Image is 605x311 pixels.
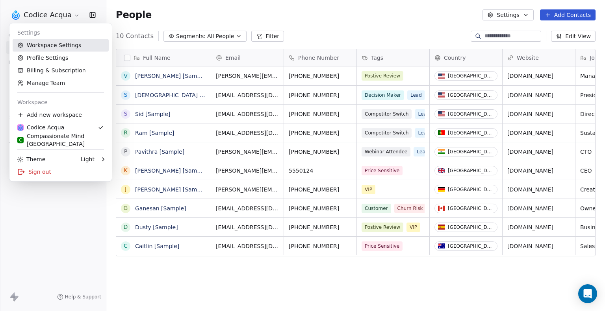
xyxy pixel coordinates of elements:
button: Edit View [551,31,596,42]
span: [PHONE_NUMBER] [289,72,352,80]
a: [DOMAIN_NAME] [507,224,553,230]
a: Manage Team [13,77,109,89]
div: [GEOGRAPHIC_DATA] [448,206,494,211]
a: Workspace Settings [13,39,109,52]
a: Ram [Sample] [135,130,174,136]
span: [PHONE_NUMBER] [289,223,352,231]
span: Sales [6,111,26,123]
span: [PHONE_NUMBER] [289,91,352,99]
span: [EMAIL_ADDRESS][DOMAIN_NAME] [216,91,279,99]
span: [PHONE_NUMBER] [289,148,352,156]
a: [DOMAIN_NAME] [507,92,553,98]
span: [EMAIL_ADDRESS][DOMAIN_NAME] [216,129,279,137]
a: [PERSON_NAME] [Sample] [135,186,208,193]
span: Churn Risk [394,204,426,213]
span: Price Sensitive [362,241,403,251]
div: Codice Acqua [17,123,64,131]
a: Caitlin [Sample] [135,243,179,249]
span: [PERSON_NAME][EMAIL_ADDRESS][DOMAIN_NAME] [216,148,279,156]
div: [GEOGRAPHIC_DATA] [448,92,494,98]
div: grid [116,66,211,304]
span: Codice Acqua [24,10,72,20]
button: Add Contacts [540,9,596,20]
span: Email [225,54,241,62]
a: [DOMAIN_NAME] [507,73,553,79]
a: Billing & Subscription [13,64,109,77]
div: K [124,166,127,175]
span: [PERSON_NAME][EMAIL_ADDRESS][DOMAIN_NAME] [216,72,279,80]
div: C [124,242,128,250]
span: Phone Number [298,54,339,62]
div: J [125,185,126,193]
div: R [124,129,128,137]
a: [PERSON_NAME] [Sample] [135,73,208,79]
span: [PHONE_NUMBER] [289,186,352,193]
span: Decision Maker [362,90,404,100]
span: [PHONE_NUMBER] [289,242,352,250]
span: Help & Support [65,294,101,300]
span: Contacts [5,29,35,41]
button: Settings [483,9,533,20]
a: Sid [Sample] [135,111,171,117]
span: [PHONE_NUMBER] [289,129,352,137]
div: [GEOGRAPHIC_DATA] [448,73,494,79]
span: Customer [362,204,391,213]
span: VIP [362,185,375,194]
span: Marketing [5,57,37,68]
div: S [124,110,128,118]
div: G [124,204,128,212]
a: [PERSON_NAME] [Sample] [135,167,208,174]
div: S [124,91,128,99]
span: Postive Review [362,223,403,232]
span: [PHONE_NUMBER] [289,204,352,212]
span: [EMAIL_ADDRESS][DOMAIN_NAME] [216,204,279,212]
span: Segments: [176,32,206,40]
div: [GEOGRAPHIC_DATA] [448,111,494,117]
div: [GEOGRAPHIC_DATA] [448,187,494,192]
div: Workspace [13,96,109,109]
span: Full Name [143,54,171,62]
div: [GEOGRAPHIC_DATA] [448,130,494,136]
span: [EMAIL_ADDRESS][DOMAIN_NAME] [216,223,279,231]
span: 5550124 [289,167,352,175]
a: [DOMAIN_NAME] [507,205,553,212]
span: Postive Review [362,71,403,81]
span: Country [444,54,466,62]
span: Price Sensitive [362,166,403,175]
span: Website [517,54,539,62]
div: [GEOGRAPHIC_DATA] [448,243,494,249]
div: Settings [13,26,109,39]
a: [DOMAIN_NAME] [507,149,553,155]
a: [DOMAIN_NAME] [507,111,553,117]
div: [GEOGRAPHIC_DATA] [448,149,494,155]
img: logo.png [17,124,24,131]
span: People [116,9,152,21]
button: Filter [251,31,284,42]
span: Lead [407,90,425,100]
span: Tools [6,138,25,150]
span: [PERSON_NAME][EMAIL_ADDRESS][DOMAIN_NAME] [216,167,279,175]
span: [EMAIL_ADDRESS][DOMAIN_NAME] [216,242,279,250]
div: V [124,72,128,80]
div: Sign out [13,166,109,178]
span: [EMAIL_ADDRESS][DOMAIN_NAME] [216,110,279,118]
a: [DOMAIN_NAME] [507,186,553,193]
div: Light [81,155,95,163]
a: [DEMOGRAPHIC_DATA] [Sample] [135,92,225,98]
span: Lead [415,109,432,119]
div: Theme [17,155,45,163]
span: VIP [406,223,420,232]
img: logo.png [11,10,20,20]
div: [GEOGRAPHIC_DATA] [448,225,494,230]
span: Competitor Switch [362,109,412,119]
div: Compassionate Mind [GEOGRAPHIC_DATA] [17,132,104,148]
span: C [19,137,22,143]
a: Dusty [Sample] [135,224,178,230]
div: [GEOGRAPHIC_DATA] [448,168,494,173]
span: Tags [371,54,383,62]
span: Lead [414,147,431,156]
div: D [124,223,128,231]
a: [DOMAIN_NAME] [507,130,553,136]
a: [DOMAIN_NAME] [507,243,553,249]
span: 10 Contacts [116,31,154,41]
